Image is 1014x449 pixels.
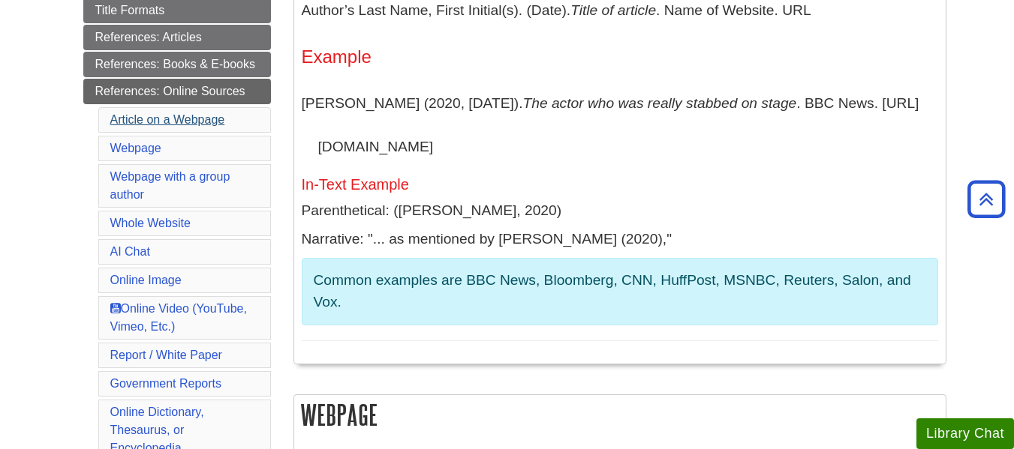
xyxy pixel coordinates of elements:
[83,79,271,104] a: References: Online Sources
[523,95,797,111] i: The actor who was really stabbed on stage
[314,270,926,313] p: Common examples are BBC News, Bloomberg, CNN, HuffPost, MSNBC, Reuters, Salon, and Vox.
[110,302,247,333] a: Online Video (YouTube, Vimeo, Etc.)
[110,217,191,229] a: Whole Website
[302,229,938,250] p: Narrative: "... as mentioned by [PERSON_NAME] (2020),"
[83,52,271,77] a: References: Books & E-books
[110,113,225,126] a: Article on a Webpage
[302,200,938,222] p: Parenthetical: ([PERSON_NAME], 2020)
[110,274,182,286] a: Online Image
[302,82,938,168] p: [PERSON_NAME] (2020, [DATE]). . BBC News. [URL][DOMAIN_NAME]
[916,418,1014,449] button: Library Chat
[302,47,938,67] h4: Example
[110,245,150,258] a: AI Chat
[110,170,230,201] a: Webpage with a group author
[570,2,656,18] i: Title of article
[83,25,271,50] a: References: Articles
[110,349,222,361] a: Report / White Paper
[110,377,222,390] a: Government Reports
[962,189,1010,209] a: Back to Top
[110,142,161,154] a: Webpage
[302,176,938,193] h5: In-Text Example
[294,395,946,435] h2: Webpage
